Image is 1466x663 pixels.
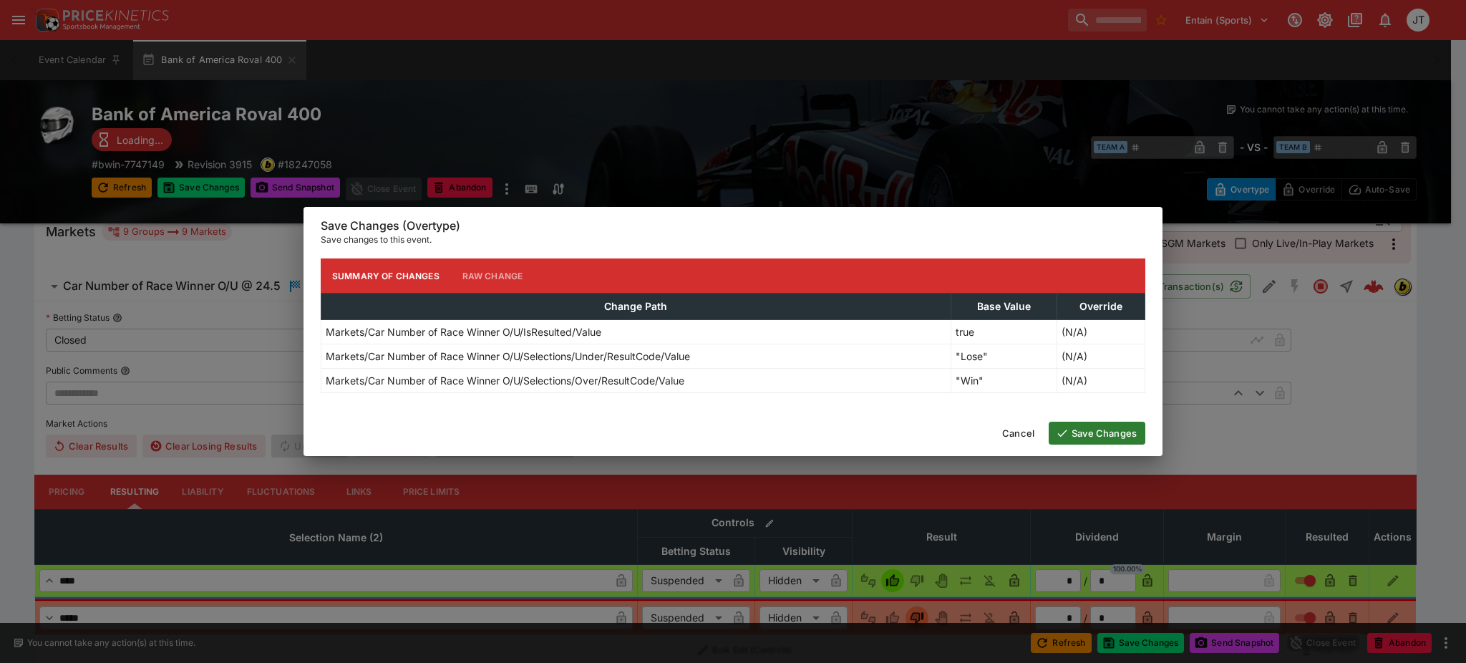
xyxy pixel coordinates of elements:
[321,233,1145,247] p: Save changes to this event.
[1057,294,1145,320] th: Override
[951,294,1057,320] th: Base Value
[951,344,1057,369] td: "Lose"
[451,258,535,293] button: Raw Change
[951,320,1057,344] td: true
[994,422,1043,445] button: Cancel
[326,324,601,339] p: Markets/Car Number of Race Winner O/U/IsResulted/Value
[321,218,1145,233] h6: Save Changes (Overtype)
[1057,369,1145,393] td: (N/A)
[1049,422,1145,445] button: Save Changes
[1057,320,1145,344] td: (N/A)
[951,369,1057,393] td: "Win"
[326,349,690,364] p: Markets/Car Number of Race Winner O/U/Selections/Under/ResultCode/Value
[321,294,951,320] th: Change Path
[326,373,684,388] p: Markets/Car Number of Race Winner O/U/Selections/Over/ResultCode/Value
[321,258,451,293] button: Summary of Changes
[1057,344,1145,369] td: (N/A)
